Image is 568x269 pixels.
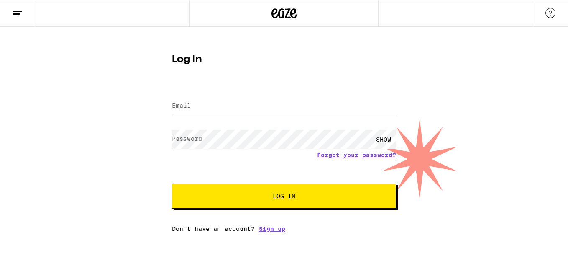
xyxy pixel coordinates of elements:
label: Password [172,135,202,142]
a: Forgot your password? [317,152,396,158]
button: Log In [172,184,396,209]
label: Email [172,102,191,109]
h1: Log In [172,54,396,65]
span: Log In [273,193,295,199]
div: Don't have an account? [172,225,396,232]
a: Sign up [259,225,285,232]
div: SHOW [371,130,396,149]
input: Email [172,97,396,116]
